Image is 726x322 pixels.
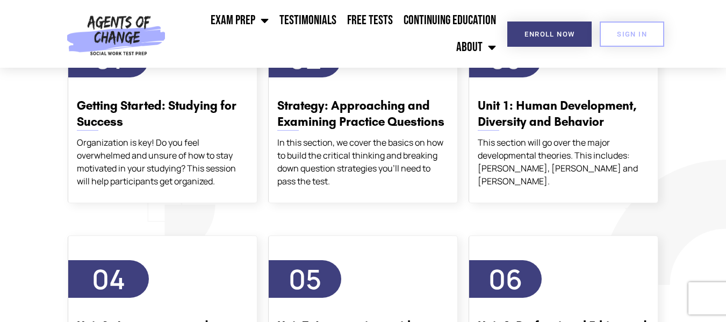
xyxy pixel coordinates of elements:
span: SIGN IN [617,31,647,38]
nav: Menu [170,7,502,61]
a: Free Tests [342,7,398,34]
h3: Unit 1: Human Development, Diversity and Behavior [478,98,649,130]
span: Enroll Now [524,31,574,38]
a: Continuing Education [398,7,501,34]
a: Testimonials [274,7,342,34]
span: 05 [289,261,321,297]
div: This section will go over the major developmental theories. This includes: [PERSON_NAME], [PERSON... [478,136,649,188]
span: 06 [488,261,522,297]
a: Enroll Now [507,22,592,47]
div: Organization is key! Do you feel overwhelmed and unsure of how to stay motivated in your studying... [77,136,248,188]
a: SIGN IN [600,22,664,47]
div: In this section, we cover the basics on how to build the critical thinking and breaking down ques... [277,136,449,188]
h3: Getting Started: Studying for Success [77,98,248,130]
a: About [451,34,501,61]
a: Exam Prep [205,7,274,34]
h3: Strategy: Approaching and Examining Practice Questions [277,98,449,130]
span: 04 [92,261,125,297]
